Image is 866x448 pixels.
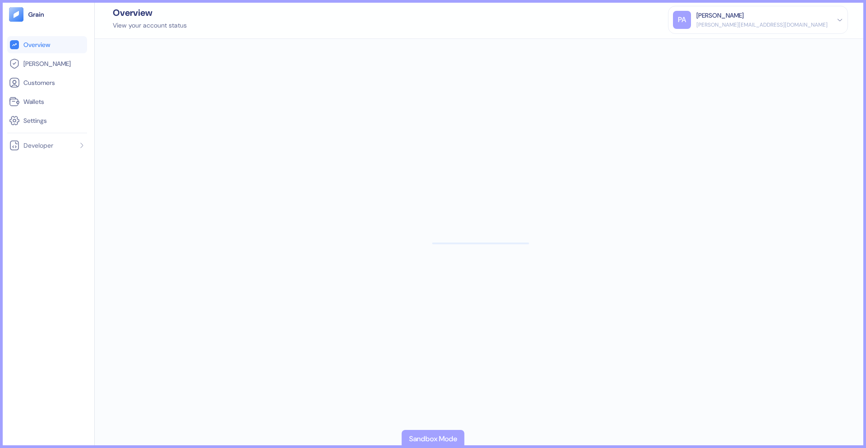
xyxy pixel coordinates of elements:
[9,58,85,69] a: [PERSON_NAME]
[23,59,71,68] span: [PERSON_NAME]
[113,8,187,17] div: Overview
[23,141,53,150] span: Developer
[9,7,23,22] img: logo-tablet-V2.svg
[9,96,85,107] a: Wallets
[9,39,85,50] a: Overview
[9,115,85,126] a: Settings
[28,11,45,18] img: logo
[113,21,187,30] div: View your account status
[23,40,50,49] span: Overview
[696,11,744,20] div: [PERSON_NAME]
[409,434,457,444] div: Sandbox Mode
[23,116,47,125] span: Settings
[23,78,55,87] span: Customers
[673,11,691,29] div: PA
[696,21,828,29] div: [PERSON_NAME][EMAIL_ADDRESS][DOMAIN_NAME]
[23,97,44,106] span: Wallets
[9,77,85,88] a: Customers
